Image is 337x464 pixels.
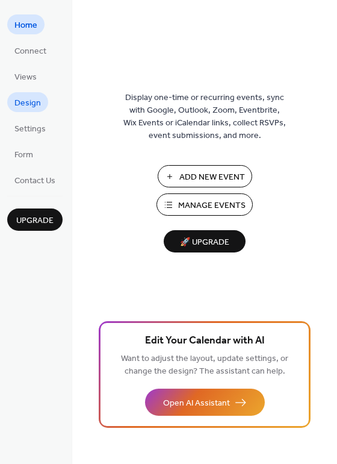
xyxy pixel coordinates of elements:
button: Upgrade [7,208,63,231]
a: Form [7,144,40,164]
span: Add New Event [179,171,245,184]
span: Design [14,97,41,110]
span: Edit Your Calendar with AI [145,333,265,350]
span: Settings [14,123,46,136]
span: 🚀 Upgrade [171,234,238,251]
button: Add New Event [158,165,252,187]
a: Connect [7,40,54,60]
span: Upgrade [16,215,54,227]
button: 🚀 Upgrade [164,230,246,252]
button: Manage Events [156,193,253,216]
span: Open AI Assistant [163,397,230,410]
a: Settings [7,118,53,138]
span: Want to adjust the layout, update settings, or change the design? The assistant can help. [121,351,288,380]
button: Open AI Assistant [145,389,265,416]
span: Connect [14,45,46,58]
span: Views [14,71,37,84]
a: Contact Us [7,170,63,190]
span: Home [14,19,37,32]
span: Manage Events [178,199,246,212]
span: Form [14,149,33,161]
a: Views [7,66,44,86]
span: Contact Us [14,175,55,187]
a: Design [7,92,48,112]
span: Display one-time or recurring events, sync with Google, Outlook, Zoom, Eventbrite, Wix Events or ... [123,92,286,142]
a: Home [7,14,45,34]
